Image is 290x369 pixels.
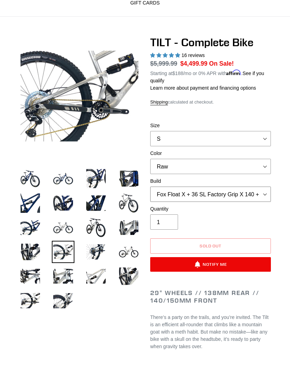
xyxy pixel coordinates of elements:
[19,289,41,312] img: Load image into Gallery viewer, TILT - Complete Bike
[150,99,271,106] div: calculated at checkout.
[85,216,107,239] img: Load image into Gallery viewer, TILT - Complete Bike
[19,192,41,214] img: Load image into Gallery viewer, TILT - Complete Bike
[150,85,256,91] a: Learn more about payment and financing options
[85,192,107,214] img: Load image into Gallery viewer, TILT - Complete Bike
[150,289,271,304] h2: 29" Wheels // 138mm Rear // 140/150mm Front
[52,289,74,312] img: Load image into Gallery viewer, TILT - Complete Bike
[226,69,241,75] span: Affirm
[19,216,41,239] img: Load image into Gallery viewer, TILT - Complete Bike
[150,257,271,272] button: Notify Me
[150,150,271,157] label: Color
[52,192,74,214] img: Load image into Gallery viewer, TILT - Complete Bike
[118,265,140,287] img: Load image into Gallery viewer, TILT - Complete Bike
[150,99,168,105] a: Shipping
[150,314,271,350] p: There’s a party on the trails, and you’re invited. The Tilt is an efficient all-rounder that clim...
[19,265,41,287] img: Load image into Gallery viewer, TILT - Complete Bike
[52,216,74,239] img: Load image into Gallery viewer, TILT - Complete Bike
[180,60,208,67] span: $4,499.99
[85,167,107,190] img: Load image into Gallery viewer, TILT - Complete Bike
[172,71,183,76] span: $188
[118,167,140,190] img: Load image into Gallery viewer, TILT - Complete Bike
[150,122,271,129] label: Size
[52,241,74,263] img: Load image into Gallery viewer, TILT - Complete Bike
[85,241,107,263] img: Load image into Gallery viewer, TILT - Complete Bike
[118,241,140,263] img: Load image into Gallery viewer, TILT - Complete Bike
[150,68,271,84] p: Starting at /mo or 0% APR with .
[150,238,271,254] button: Sold out
[209,59,234,68] span: On Sale!
[118,216,140,239] img: Load image into Gallery viewer, TILT - Complete Bike
[150,205,271,213] label: Quantity
[118,192,140,214] img: Load image into Gallery viewer, TILT - Complete Bike
[85,265,107,287] img: Load image into Gallery viewer, TILT - Complete Bike
[150,52,182,58] span: 5.00 stars
[150,178,271,185] label: Build
[150,36,271,49] h1: TILT - Complete Bike
[182,52,205,58] span: 16 reviews
[19,167,41,190] img: Load image into Gallery viewer, TILT - Complete Bike
[150,60,177,67] s: $5,999.99
[52,265,74,287] img: Load image into Gallery viewer, TILT - Complete Bike
[19,241,41,263] img: Load image into Gallery viewer, TILT - Complete Bike
[52,167,74,190] img: Load image into Gallery viewer, TILT - Complete Bike
[200,243,222,248] span: Sold out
